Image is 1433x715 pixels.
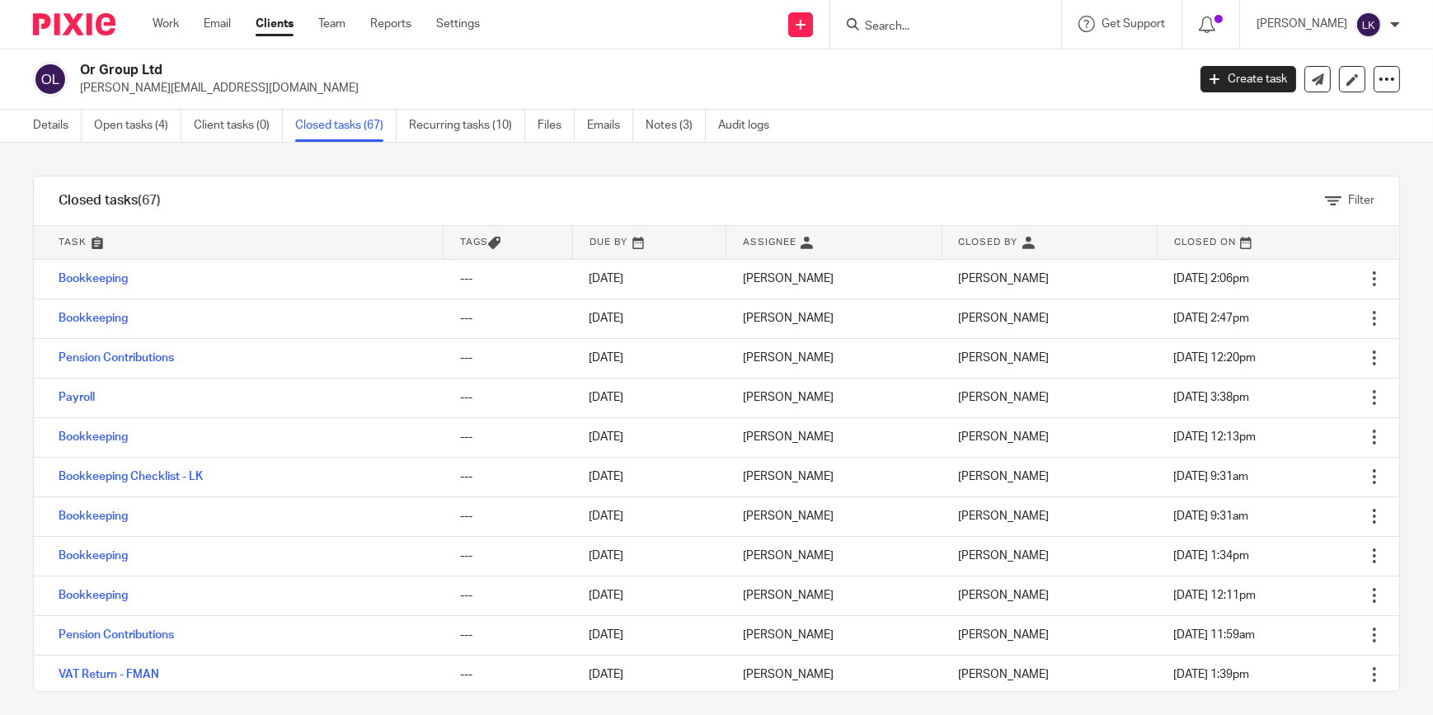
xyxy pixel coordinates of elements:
[80,62,956,79] h2: Or Group Ltd
[1173,352,1256,364] span: [DATE] 12:20pm
[958,431,1049,443] span: [PERSON_NAME]
[863,20,1012,35] input: Search
[1173,669,1249,680] span: [DATE] 1:39pm
[1257,16,1347,32] p: [PERSON_NAME]
[59,471,203,482] a: Bookkeeping Checklist - LK
[33,13,115,35] img: Pixie
[460,627,557,643] div: ---
[460,587,557,604] div: ---
[59,510,128,522] a: Bookkeeping
[573,655,726,694] td: [DATE]
[460,468,557,485] div: ---
[1173,273,1249,285] span: [DATE] 2:06pm
[80,80,1176,96] p: [PERSON_NAME][EMAIL_ADDRESS][DOMAIN_NAME]
[59,669,159,680] a: VAT Return - FMAN
[958,669,1049,680] span: [PERSON_NAME]
[538,110,575,142] a: Files
[958,392,1049,403] span: [PERSON_NAME]
[573,417,726,457] td: [DATE]
[726,615,942,655] td: [PERSON_NAME]
[59,273,128,285] a: Bookkeeping
[59,313,128,324] a: Bookkeeping
[726,536,942,576] td: [PERSON_NAME]
[59,192,161,209] h1: Closed tasks
[460,389,557,406] div: ---
[726,338,942,378] td: [PERSON_NAME]
[33,62,68,96] img: svg%3E
[718,110,782,142] a: Audit logs
[1173,471,1248,482] span: [DATE] 9:31am
[59,550,128,562] a: Bookkeeping
[587,110,633,142] a: Emails
[460,548,557,564] div: ---
[153,16,179,32] a: Work
[958,273,1049,285] span: [PERSON_NAME]
[646,110,706,142] a: Notes (3)
[59,352,174,364] a: Pension Contributions
[726,655,942,694] td: [PERSON_NAME]
[573,378,726,417] td: [DATE]
[573,457,726,496] td: [DATE]
[958,629,1049,641] span: [PERSON_NAME]
[958,352,1049,364] span: [PERSON_NAME]
[573,576,726,615] td: [DATE]
[958,471,1049,482] span: [PERSON_NAME]
[726,576,942,615] td: [PERSON_NAME]
[59,629,174,641] a: Pension Contributions
[59,590,128,601] a: Bookkeeping
[726,259,942,299] td: [PERSON_NAME]
[573,259,726,299] td: [DATE]
[33,110,82,142] a: Details
[318,16,345,32] a: Team
[1173,629,1255,641] span: [DATE] 11:59am
[1173,510,1248,522] span: [DATE] 9:31am
[295,110,397,142] a: Closed tasks (67)
[726,378,942,417] td: [PERSON_NAME]
[573,496,726,536] td: [DATE]
[1173,550,1249,562] span: [DATE] 1:34pm
[194,110,283,142] a: Client tasks (0)
[460,666,557,683] div: ---
[460,508,557,524] div: ---
[460,270,557,287] div: ---
[726,299,942,338] td: [PERSON_NAME]
[958,590,1049,601] span: [PERSON_NAME]
[256,16,294,32] a: Clients
[726,496,942,536] td: [PERSON_NAME]
[1173,392,1249,403] span: [DATE] 3:38pm
[1173,590,1256,601] span: [DATE] 12:11pm
[409,110,525,142] a: Recurring tasks (10)
[460,429,557,445] div: ---
[94,110,181,142] a: Open tasks (4)
[726,417,942,457] td: [PERSON_NAME]
[958,313,1049,324] span: [PERSON_NAME]
[460,310,557,327] div: ---
[1355,12,1382,38] img: svg%3E
[1200,66,1296,92] a: Create task
[59,431,128,443] a: Bookkeeping
[958,550,1049,562] span: [PERSON_NAME]
[573,299,726,338] td: [DATE]
[370,16,411,32] a: Reports
[444,226,573,259] th: Tags
[59,392,95,403] a: Payroll
[958,510,1049,522] span: [PERSON_NAME]
[436,16,480,32] a: Settings
[726,457,942,496] td: [PERSON_NAME]
[204,16,231,32] a: Email
[1348,195,1374,206] span: Filter
[1173,431,1256,443] span: [DATE] 12:13pm
[460,350,557,366] div: ---
[573,615,726,655] td: [DATE]
[573,536,726,576] td: [DATE]
[573,338,726,378] td: [DATE]
[1173,313,1249,324] span: [DATE] 2:47pm
[138,194,161,207] span: (67)
[1102,18,1165,30] span: Get Support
